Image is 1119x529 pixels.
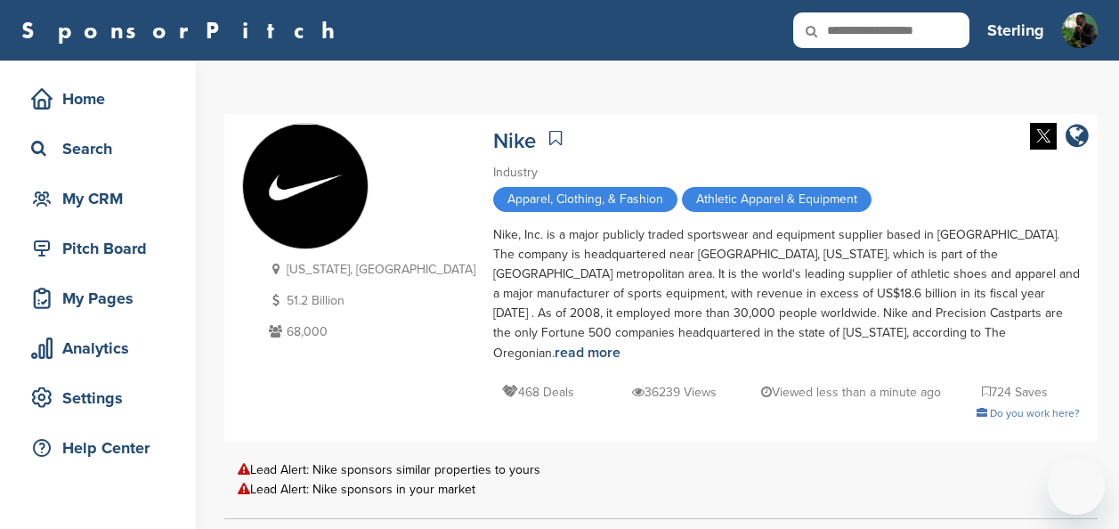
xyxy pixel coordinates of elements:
a: read more [555,344,620,362]
p: 68,000 [264,321,475,343]
p: 724 Saves [982,381,1048,403]
a: Pitch Board [18,228,178,269]
a: Search [18,128,178,169]
h3: Sterling [987,18,1044,43]
a: Do you work here? [977,407,1080,419]
a: My CRM [18,178,178,219]
div: Search [27,133,178,165]
a: SponsorPitch [21,19,346,42]
div: Analytics [27,332,178,364]
div: Nike, Inc. is a major publicly traded sportswear and equipment supplier based in [GEOGRAPHIC_DATA... [493,225,1080,363]
div: Home [27,83,178,115]
span: Apparel, Clothing, & Fashion [493,187,677,212]
a: Settings [18,378,178,419]
p: 468 Deals [502,381,574,403]
div: Pitch Board [27,232,178,264]
div: Industry [493,163,1080,183]
div: Lead Alert: Nike sponsors in your market [238,483,1084,496]
a: My Pages [18,278,178,319]
p: Viewed less than a minute ago [761,381,941,403]
p: 51.2 Billion [264,289,475,312]
a: company link [1066,123,1089,152]
a: Analytics [18,328,178,369]
a: Home [18,78,178,119]
div: Settings [27,382,178,414]
p: [US_STATE], [GEOGRAPHIC_DATA] [264,258,475,281]
a: Sterling [987,11,1044,50]
span: Do you work here? [990,407,1080,419]
div: Help Center [27,432,178,464]
a: Help Center [18,427,178,468]
img: Me sitting [1062,12,1098,48]
a: Nike [493,128,536,154]
span: Athletic Apparel & Equipment [682,187,872,212]
div: My Pages [27,282,178,314]
p: 36239 Views [632,381,717,403]
img: Sponsorpitch & Nike [243,125,368,249]
div: My CRM [27,183,178,215]
iframe: Button to launch messaging window [1048,458,1105,515]
img: Twitter white [1030,123,1057,150]
div: Lead Alert: Nike sponsors similar properties to yours [238,463,1084,476]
